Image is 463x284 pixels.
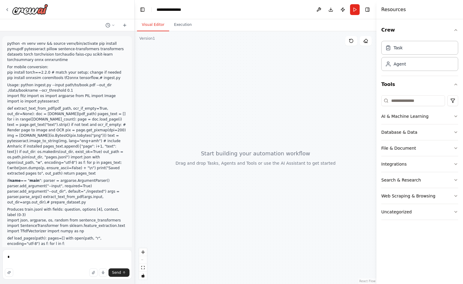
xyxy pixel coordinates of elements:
[137,19,169,31] button: Visual Editor
[139,248,147,279] div: React Flow controls
[381,209,412,215] div: Uncategorized
[381,177,421,183] div: Search & Research
[7,93,127,104] p: import fitz import os import argparse from PIL import Image import io import pytesseract
[139,248,147,256] button: zoom in
[108,268,129,277] button: Send
[7,218,127,234] p: import json, argparse, os, random from sentence_transformers import SentenceTransformer from skle...
[381,124,458,140] button: Database & Data
[381,140,458,156] button: File & Document
[89,268,98,277] button: Upload files
[381,156,458,172] button: Integrations
[139,36,155,41] div: Version 1
[139,264,147,272] button: fit view
[381,76,458,93] button: Tools
[381,172,458,188] button: Search & Research
[7,82,127,93] h1: Usage: python ingest.py --input path/to/book.pdf --out_dir ./data/bookname --ocr_threshold 0.1
[381,161,407,167] div: Integrations
[7,70,127,81] p: pip install torch==2.2.0 # match your setup; change if needed pip install onnxsim coremltools tf2...
[381,22,458,38] button: Crew
[394,45,403,51] div: Task
[381,129,417,135] div: Database & Data
[139,272,147,279] button: toggle interactivity
[381,108,458,124] button: AI & Machine Learning
[29,179,39,183] strong: main
[381,93,458,225] div: Tools
[7,236,127,252] p: def load_pages(path): pages=[] with open(path, "r", encoding="utf-8") as f: for l in f: pages.app...
[12,4,48,15] img: Logo
[5,268,13,277] button: Improve this prompt
[7,41,127,63] p: python -m venv venv && source venv/bin/activate pip install pymupdf pytesseract pillow sentence-t...
[169,19,196,31] button: Execution
[381,6,406,13] h4: Resources
[381,193,435,199] div: Web Scraping & Browsing
[381,113,428,119] div: AI & Machine Learning
[7,178,127,205] p: if == " ": parser = argparse.ArgumentParser() parser.add_argument("--input", required=True) parse...
[99,268,107,277] button: Click to speak your automation idea
[7,106,127,176] p: def extract_text_from_pdf(pdf_path, ocr_if_empty=True, out_dir=None): doc = [DOMAIN_NAME](pdf_pat...
[112,270,121,275] span: Send
[381,38,458,76] div: Crew
[103,22,117,29] button: Switch to previous chat
[394,61,406,67] div: Agent
[10,179,21,183] strong: name
[381,188,458,204] button: Web Scraping & Browsing
[138,5,147,14] button: Hide left sidebar
[381,204,458,220] button: Uncategorized
[363,5,372,14] button: Hide right sidebar
[120,22,129,29] button: Start a new chat
[381,145,416,151] div: File & Document
[7,64,127,70] h1: For mobile conversion:
[157,7,181,13] nav: breadcrumb
[7,207,127,218] h1: Produces train.jsonl with fields: question, options [4], context, label (0-3)
[359,279,376,283] a: React Flow attribution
